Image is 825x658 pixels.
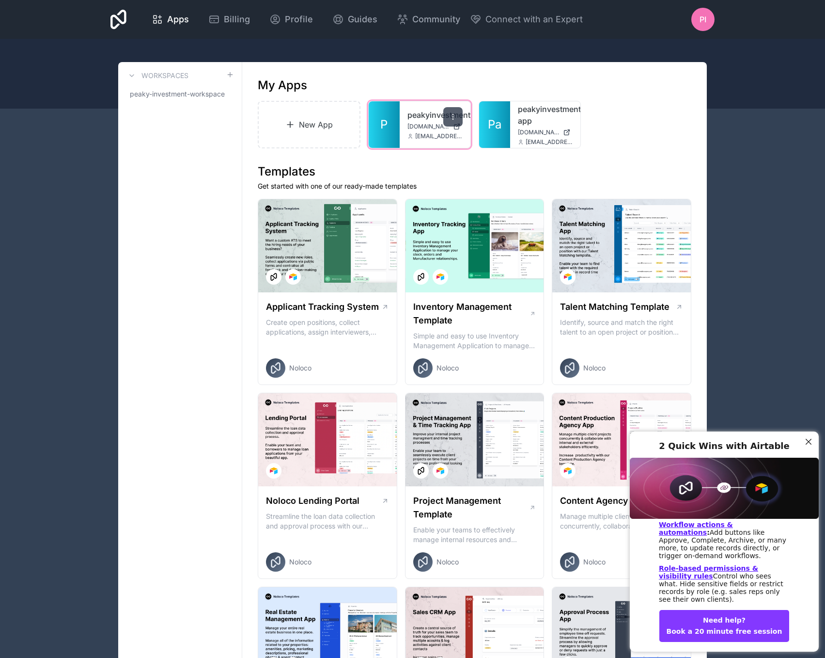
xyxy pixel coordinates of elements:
a: peaky-investment-workspace [126,85,234,103]
a: Community [389,9,468,30]
span: Pa [488,117,501,132]
span: [EMAIL_ADDRESS][DOMAIN_NAME] [526,138,573,146]
span: Billing [224,13,250,26]
button: Connect with an Expert [470,13,583,26]
img: Airtable Logo [436,467,444,475]
span: Guides [348,13,377,26]
a: Profile [262,9,321,30]
h1: Inventory Management Template [413,300,529,327]
a: New App [258,101,360,148]
span: Profile [285,13,313,26]
a: Workspaces [126,70,188,81]
img: Airtable Logo [564,273,572,281]
p: Simple and easy to use Inventory Management Application to manage your stock, orders and Manufact... [413,331,536,351]
p: Manage multiple client projects concurrently, collaborate with internal and external stakeholders... [560,512,683,531]
h1: Templates [258,164,691,179]
img: Airtable Logo [436,273,444,281]
h1: Noloco Lending Portal [266,494,359,508]
img: Airtable Logo [270,467,278,475]
p: Get started with one of our ready-made templates [258,181,691,191]
a: Billing [201,9,258,30]
a: [DOMAIN_NAME] [407,123,463,130]
p: Streamline the loan data collection and approval process with our Lending Portal template. [266,512,389,531]
span: Noloco [436,363,459,373]
p: Identify, source and match the right talent to an open project or position with our Talent Matchi... [560,318,683,337]
a: Pa [479,101,510,148]
h1: Applicant Tracking System [266,300,379,314]
span: Noloco [583,363,606,373]
a: Guides [325,9,385,30]
h1: My Apps [258,78,307,93]
h1: Talent Matching Template [560,300,669,314]
h1: Project Management Template [413,494,529,521]
a: P [369,101,400,148]
span: Noloco [289,557,311,567]
a: [DOMAIN_NAME] [518,128,573,136]
span: PI [700,14,706,25]
span: P [380,117,388,132]
a: peakyinvestment-app [518,103,573,127]
iframe: Slideout [624,378,825,658]
span: Connect with an Expert [485,13,583,26]
a: Apps [144,9,197,30]
h3: Workspaces [141,71,188,80]
span: Noloco [289,363,311,373]
span: Noloco [583,557,606,567]
span: Apps [167,13,189,26]
p: Enable your teams to effectively manage internal resources and execute client projects on time. [413,525,536,545]
span: [EMAIL_ADDRESS][DOMAIN_NAME] [415,132,463,140]
span: Community [412,13,460,26]
h1: Content Agency Template [560,494,670,508]
span: [DOMAIN_NAME] [518,128,560,136]
img: Airtable Logo [564,467,572,475]
a: peakyinvestment [407,109,463,121]
span: [DOMAIN_NAME] [407,123,449,130]
span: Noloco [436,557,459,567]
span: peaky-investment-workspace [130,89,225,99]
p: Create open positions, collect applications, assign interviewers, centralise candidate feedback a... [266,318,389,337]
img: Airtable Logo [289,273,297,281]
